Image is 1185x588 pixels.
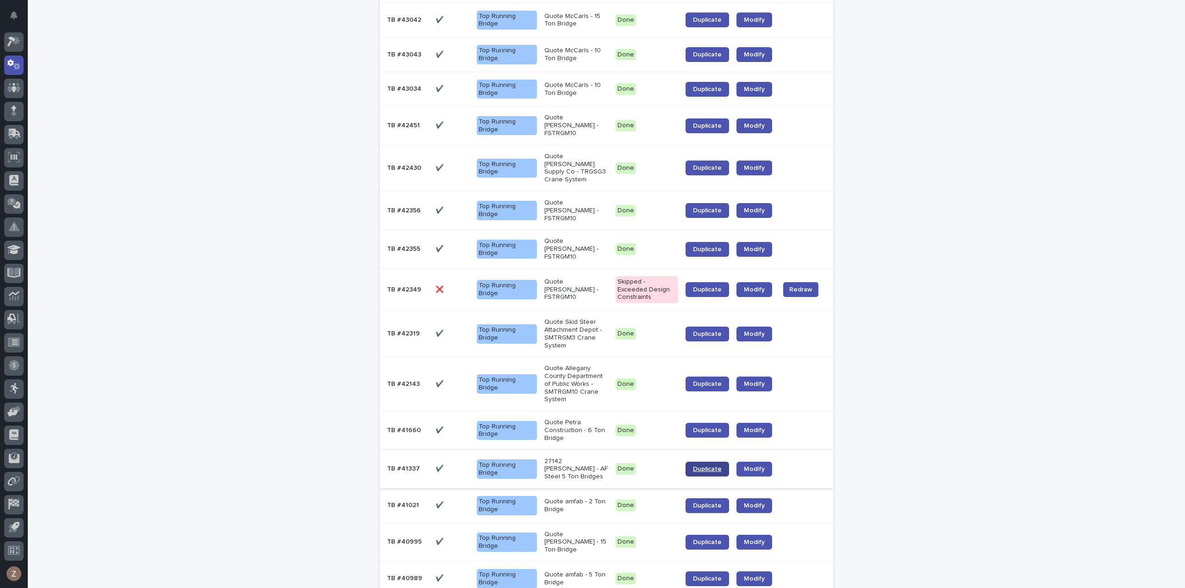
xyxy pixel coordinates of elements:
[736,462,772,477] a: Modify
[736,282,772,297] a: Modify
[686,327,729,341] a: Duplicate
[744,576,765,582] span: Modify
[616,243,636,255] div: Done
[436,378,445,388] p: ✔️
[436,205,445,215] p: ✔️
[616,83,636,95] div: Done
[686,377,729,391] a: Duplicate
[477,421,537,440] div: Top Running Bridge
[693,17,722,23] span: Duplicate
[736,377,772,391] a: Modify
[436,536,445,546] p: ✔️
[693,286,722,293] span: Duplicate
[686,282,729,297] a: Duplicate
[436,14,445,24] p: ✔️
[744,502,765,509] span: Modify
[380,268,833,310] tr: TB #42349TB #42349 ❌❌ Top Running BridgeQuote [PERSON_NAME] - FSTRGM10Skipped - Exceeded Design C...
[616,573,636,584] div: Done
[693,86,722,93] span: Duplicate
[693,381,722,387] span: Duplicate
[544,81,608,97] p: Quote McCarls - 10 Ton Bridge
[477,496,537,515] div: Top Running Bridge
[693,427,722,433] span: Duplicate
[693,165,722,171] span: Duplicate
[686,423,729,438] a: Duplicate
[387,162,423,172] p: TB #42430
[387,49,423,59] p: TB #43043
[387,425,423,434] p: TB #41660
[477,80,537,99] div: Top Running Bridge
[380,230,833,268] tr: TB #42355TB #42355 ✔️✔️ Top Running BridgeQuote [PERSON_NAME] - FSTRGM10DoneDuplicateModify
[744,246,765,253] span: Modify
[477,324,537,344] div: Top Running Bridge
[744,207,765,214] span: Modify
[387,573,424,582] p: TB #40989
[544,12,608,28] p: Quote McCarls - 15 Ton Bridge
[744,331,765,337] span: Modify
[477,532,537,552] div: Top Running Bridge
[693,51,722,58] span: Duplicate
[477,159,537,178] div: Top Running Bridge
[544,237,608,260] p: Quote [PERSON_NAME] - FSTRGM10
[436,49,445,59] p: ✔️
[783,282,818,297] button: Redraw
[544,571,608,587] p: Quote amfab - 5 Ton Bridge
[387,536,424,546] p: TB #40995
[387,328,422,338] p: TB #42319
[387,120,422,130] p: TB #42451
[477,240,537,259] div: Top Running Bridge
[736,47,772,62] a: Modify
[736,161,772,175] a: Modify
[736,498,772,513] a: Modify
[380,450,833,488] tr: TB #41337TB #41337 ✔️✔️ Top Running Bridge27142 [PERSON_NAME] - AF Steel 5 Ton BridgesDoneDuplica...
[736,423,772,438] a: Modify
[544,114,608,137] p: Quote [PERSON_NAME] - FSTRGM10
[686,535,729,550] a: Duplicate
[789,285,812,294] span: Redraw
[744,51,765,58] span: Modify
[736,203,772,218] a: Modify
[693,331,722,337] span: Duplicate
[387,205,423,215] p: TB #42356
[616,425,636,436] div: Done
[436,463,445,473] p: ✔️
[477,459,537,479] div: Top Running Bridge
[477,374,537,394] div: Top Running Bridge
[686,242,729,257] a: Duplicate
[686,82,729,97] a: Duplicate
[544,47,608,62] p: Quote McCarls - 10 Ton Bridge
[686,47,729,62] a: Duplicate
[544,278,608,301] p: Quote [PERSON_NAME] - FSTRGM10
[544,498,608,514] p: Quote amfab - 2 Ton Bridge
[693,539,722,545] span: Duplicate
[477,201,537,220] div: Top Running Bridge
[380,311,833,357] tr: TB #42319TB #42319 ✔️✔️ Top Running BridgeQuote Skid Steer Attachment Depot - SMTRGM3 Crane Syste...
[616,49,636,61] div: Done
[686,462,729,477] a: Duplicate
[387,243,422,253] p: TB #42355
[387,284,423,294] p: TB #42349
[736,327,772,341] a: Modify
[436,425,445,434] p: ✔️
[477,45,537,64] div: Top Running Bridge
[686,498,729,513] a: Duplicate
[616,162,636,174] div: Done
[744,123,765,129] span: Modify
[436,243,445,253] p: ✔️
[744,165,765,171] span: Modify
[544,153,608,184] p: Quote [PERSON_NAME] Supply Co - TRGSG3 Crane System
[380,3,833,37] tr: TB #43042TB #43042 ✔️✔️ Top Running BridgeQuote McCarls - 15 Ton BridgeDoneDuplicateModify
[744,286,765,293] span: Modify
[693,576,722,582] span: Duplicate
[436,83,445,93] p: ✔️
[616,500,636,511] div: Done
[436,120,445,130] p: ✔️
[736,571,772,586] a: Modify
[544,419,608,442] p: Quote Petra Construction - 6 Ton Bridge
[693,466,722,472] span: Duplicate
[693,246,722,253] span: Duplicate
[616,463,636,475] div: Done
[387,14,423,24] p: TB #43042
[477,116,537,136] div: Top Running Bridge
[736,535,772,550] a: Modify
